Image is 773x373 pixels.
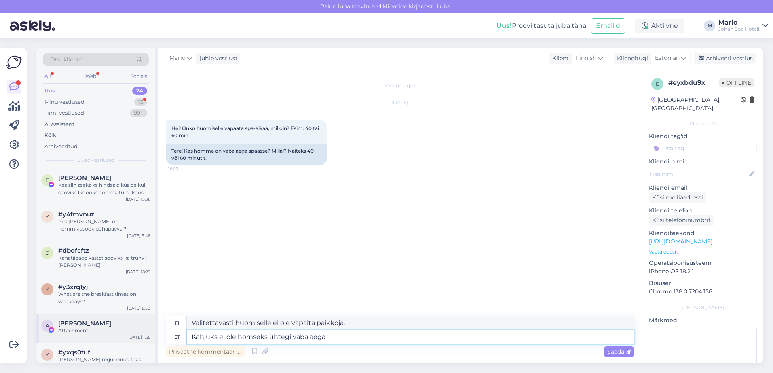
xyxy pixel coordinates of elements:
span: Mario [169,54,186,63]
div: mis [PERSON_NAME] on hommikusöök pühapäeval? [58,218,150,233]
div: Arhiveeritud [44,142,78,151]
div: [DATE] [166,99,634,106]
textarea: Valitettavasti huomiselle ei ole vapaita paikkoja. [187,316,634,330]
span: Luba [434,3,453,10]
div: Aktiivne [635,19,684,33]
div: What are the breakfast times on weekdays? [58,291,150,305]
div: Küsi telefoninumbrit [649,215,714,226]
div: Tiimi vestlused [44,109,84,117]
span: d [45,250,49,256]
b: Uus! [496,22,512,29]
p: Brauser [649,279,757,287]
span: 16:03 [168,166,199,172]
span: #y3xrq1yj [58,283,88,291]
div: 99+ [130,109,147,117]
div: Web [84,71,98,82]
div: et [174,330,180,344]
input: Lisa tag [649,142,757,154]
div: [DATE] 8:50 [127,305,150,311]
div: Tere! Kas homme on vaba aega spaasse? Millal? Näiteks 40 või 60 minutit. [166,144,327,165]
div: [DATE] 18:29 [126,269,150,275]
button: Emailid [591,18,625,34]
p: iPhone OS 18.2.1 [649,267,757,276]
div: Vestlus algas [166,82,634,89]
p: Operatsioonisüsteem [649,259,757,267]
span: y [46,286,49,292]
div: Kliendi info [649,120,757,127]
span: y [46,352,49,358]
span: Estonian [655,54,680,63]
div: fi [175,316,179,330]
div: M [704,20,715,31]
span: e [656,81,659,87]
div: juhib vestlust [196,54,238,63]
div: Privaatne kommentaar [166,346,245,357]
div: Arhiveeri vestlus [694,53,756,64]
span: Saada [607,348,631,355]
img: Askly Logo [6,54,22,70]
div: [GEOGRAPHIC_DATA], [GEOGRAPHIC_DATA] [651,96,741,113]
div: 13 [134,98,147,106]
p: Vaata edasi ... [649,248,757,256]
div: Klienditugi [614,54,648,63]
div: Proovi tasuta juba täna: [496,21,587,31]
span: Offline [719,78,754,87]
span: Elis Tunder [58,174,111,182]
span: #yxqs0tuf [58,349,90,356]
p: Chrome 138.0.7204.156 [649,287,757,296]
div: [DATE] 1:58 [128,334,150,340]
span: y [46,214,49,220]
div: Kas siin saaks ka hindasid küsida kui sooviks 1ks ööks ööbima tulla, koos hommikusöögiga? :) [58,182,150,196]
span: Andrus Rako [58,320,111,327]
div: Attachment [58,327,150,334]
div: All [43,71,52,82]
p: Kliendi email [649,184,757,192]
div: Küsi meiliaadressi [649,192,706,203]
p: Märkmed [649,316,757,325]
div: Johan Spa Hotell [718,26,759,32]
input: Lisa nimi [649,170,748,178]
div: 24 [132,87,147,95]
p: Kliendi tag'id [649,132,757,140]
span: Finnish [576,54,596,63]
a: MarioJohan Spa Hotell [718,19,768,32]
div: Uus [44,87,55,95]
textarea: Kahjuks ei ole homseks ühtegi vaba aeg [187,330,634,344]
div: [PERSON_NAME] [649,304,757,311]
p: Kliendi nimi [649,157,757,166]
div: Mario [718,19,759,26]
span: Hei! Onko huomiselle vapaata spa-aikaa, milloin? Esim. 40 tai 60 min. [171,125,320,138]
div: # eyxbdu9x [668,78,719,88]
span: Uued vestlused [77,157,115,164]
span: E [46,177,49,183]
span: A [46,323,49,329]
span: #y4fmvnuz [58,211,94,218]
a: [URL][DOMAIN_NAME] [649,238,712,245]
span: #dbqfcftz [58,247,89,254]
div: AI Assistent [44,120,74,128]
div: Klient [549,54,569,63]
p: Klienditeekond [649,229,757,237]
div: Kõik [44,131,56,139]
div: [PERSON_NAME] reguleerida toas konditsioneeri? [58,356,150,371]
div: Minu vestlused [44,98,84,106]
span: Otsi kliente [50,55,82,64]
div: [DATE] 5:48 [127,233,150,239]
div: [DATE] 15:36 [126,196,150,202]
p: Kliendi telefon [649,206,757,215]
div: Socials [129,71,149,82]
div: Kanatiibade kastet sooviks ka trühvli [PERSON_NAME] [58,254,150,269]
